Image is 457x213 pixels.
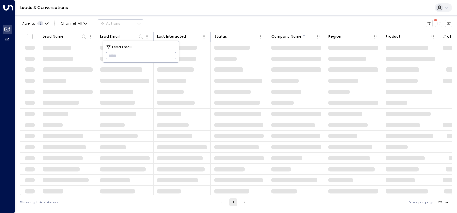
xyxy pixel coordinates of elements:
[78,21,82,25] span: All
[438,198,450,206] div: 20
[386,33,429,39] div: Product
[426,20,433,27] button: Customize
[37,21,43,25] span: 2
[20,200,59,205] div: Showing 1-4 of 4 rows
[271,33,315,39] div: Company Name
[271,33,301,39] div: Company Name
[100,33,144,39] div: Lead Email
[386,33,401,39] div: Product
[157,33,201,39] div: Last Interacted
[43,33,63,39] div: Lead Name
[408,200,435,205] label: Rows per page:
[20,20,50,27] button: Agents2
[22,22,35,25] span: Agents
[328,33,372,39] div: Region
[328,33,341,39] div: Region
[100,33,120,39] div: Lead Email
[59,20,89,27] span: Channel:
[98,19,143,27] button: Actions
[229,198,237,206] button: page 1
[59,20,89,27] button: Channel:All
[218,198,248,206] nav: pagination navigation
[445,20,452,27] button: Archived Leads
[100,21,120,25] div: Actions
[112,44,132,50] span: Lead Email
[435,20,442,27] span: There are new threads available. Refresh the grid to view the latest updates.
[20,5,68,10] a: Leads & Conversations
[43,33,87,39] div: Lead Name
[214,33,258,39] div: Status
[98,19,143,27] div: Button group with a nested menu
[214,33,227,39] div: Status
[157,33,186,39] div: Last Interacted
